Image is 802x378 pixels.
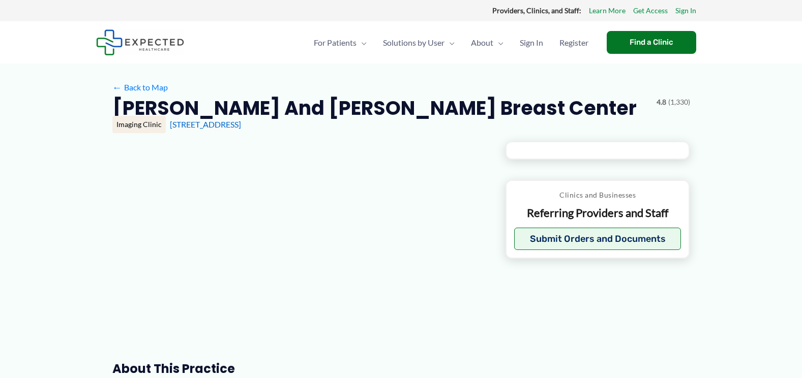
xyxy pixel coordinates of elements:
span: About [471,25,493,60]
a: Sign In [675,4,696,17]
a: Find a Clinic [607,31,696,54]
nav: Primary Site Navigation [306,25,597,60]
div: Imaging Clinic [112,116,166,133]
a: [STREET_ADDRESS] [170,119,241,129]
span: (1,330) [668,96,690,109]
button: Submit Orders and Documents [514,228,681,250]
a: Sign In [512,25,551,60]
span: 4.8 [657,96,666,109]
span: Menu Toggle [444,25,455,60]
img: Expected Healthcare Logo - side, dark font, small [96,29,184,55]
a: ←Back to Map [112,80,168,95]
strong: Providers, Clinics, and Staff: [492,6,581,15]
p: Referring Providers and Staff [514,206,681,220]
a: Register [551,25,597,60]
span: Menu Toggle [493,25,503,60]
span: Sign In [520,25,543,60]
a: AboutMenu Toggle [463,25,512,60]
h2: [PERSON_NAME] and [PERSON_NAME] Breast Center [112,96,637,120]
h3: About this practice [112,361,489,376]
a: Solutions by UserMenu Toggle [375,25,463,60]
a: For PatientsMenu Toggle [306,25,375,60]
span: Register [559,25,588,60]
a: Get Access [633,4,668,17]
span: Solutions by User [383,25,444,60]
a: Learn More [589,4,626,17]
p: Clinics and Businesses [514,188,681,202]
span: For Patients [314,25,357,60]
span: ← [112,82,122,92]
span: Menu Toggle [357,25,367,60]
